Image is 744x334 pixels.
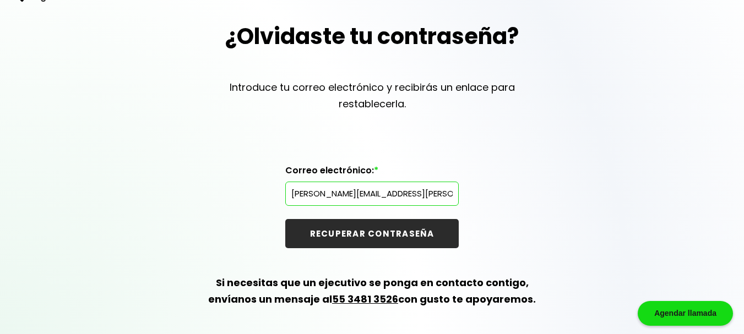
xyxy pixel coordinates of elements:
[225,20,519,53] h1: ¿Olvidaste tu contraseña?
[208,276,536,306] b: Si necesitas que un ejecutivo se ponga en contacto contigo, envíanos un mensaje al con gusto te a...
[638,301,733,326] div: Agendar llamada
[207,79,537,112] p: Introduce tu correo electrónico y recibirás un enlace para restablecerla.
[285,165,459,182] label: Correo electrónico:
[285,219,459,248] button: RECUPERAR CONTRASEÑA
[332,292,398,306] a: 55 3481 3526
